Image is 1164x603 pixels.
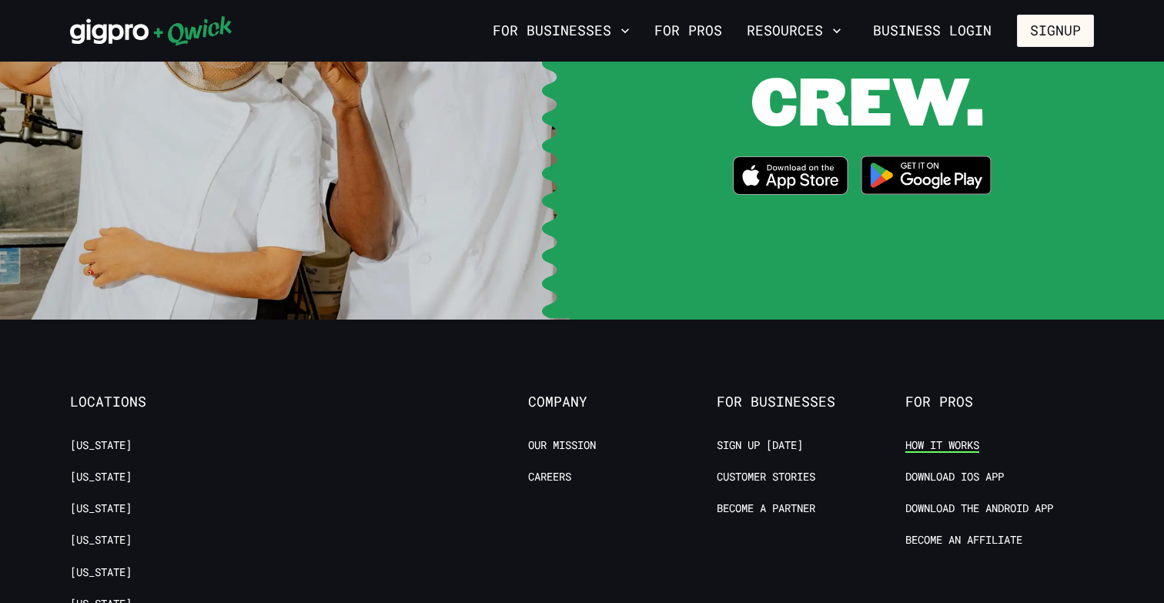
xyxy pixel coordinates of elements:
a: [US_STATE] [70,565,132,580]
a: Become an Affiliate [905,533,1022,548]
a: [US_STATE] [70,501,132,516]
span: For Businesses [717,394,905,410]
a: For Pros [648,18,728,44]
a: Sign up [DATE] [717,438,803,453]
a: Download IOS App [905,470,1004,484]
button: Signup [1017,15,1094,47]
button: For Businesses [487,18,636,44]
a: Our Mission [528,438,596,453]
a: How it Works [905,438,979,453]
span: For Pros [905,394,1094,410]
a: Customer stories [717,470,815,484]
img: Get it on Google Play [851,146,1001,204]
button: Resources [741,18,848,44]
a: Download on the App Store [733,156,848,199]
span: Locations [70,394,259,410]
a: Business Login [860,15,1005,47]
a: Download the Android App [905,501,1053,516]
a: Careers [528,470,571,484]
a: [US_STATE] [70,438,132,453]
a: [US_STATE] [70,533,132,548]
a: [US_STATE] [70,470,132,484]
a: Become a Partner [717,501,815,516]
span: Company [528,394,717,410]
